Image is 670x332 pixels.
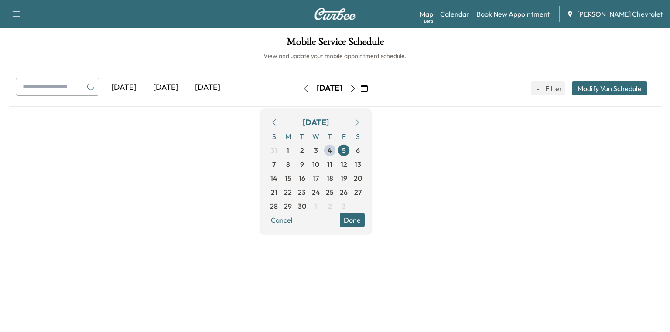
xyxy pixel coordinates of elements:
span: 8 [286,159,290,169]
span: 15 [285,173,291,183]
span: 29 [284,201,292,211]
span: 3 [342,201,346,211]
div: Beta [424,18,433,24]
div: [DATE] [145,78,187,98]
a: MapBeta [420,9,433,19]
span: 6 [356,145,360,156]
span: 7 [272,159,276,169]
span: T [295,129,309,143]
div: [DATE] [103,78,145,98]
h1: Mobile Service Schedule [9,37,661,51]
span: 22 [284,187,292,197]
a: Book New Appointment [476,9,550,19]
span: 18 [327,173,333,183]
span: T [323,129,337,143]
span: 9 [300,159,304,169]
span: 19 [341,173,347,183]
span: 2 [300,145,304,156]
span: 3 [314,145,318,156]
span: Filter [545,83,561,94]
span: 24 [312,187,320,197]
span: S [267,129,281,143]
button: Cancel [267,213,297,227]
div: [DATE] [187,78,229,98]
span: 25 [326,187,334,197]
span: [PERSON_NAME] Chevrolet [577,9,663,19]
span: F [337,129,351,143]
span: 2 [328,201,332,211]
span: 31 [271,145,277,156]
button: Modify Van Schedule [572,81,647,95]
span: 28 [270,201,278,211]
span: 20 [354,173,362,183]
span: 14 [270,173,277,183]
span: 16 [299,173,305,183]
a: Calendar [440,9,469,19]
button: Done [340,213,365,227]
div: [DATE] [303,116,329,129]
button: Filter [531,81,565,95]
img: Curbee Logo [314,8,356,20]
h6: View and update your mobile appointment schedule. [9,51,661,60]
span: 26 [340,187,348,197]
span: 1 [314,201,317,211]
span: 5 [342,145,346,156]
span: M [281,129,295,143]
span: 13 [355,159,361,169]
span: W [309,129,323,143]
span: 1 [287,145,289,156]
span: 10 [312,159,319,169]
span: 12 [341,159,347,169]
span: 30 [298,201,306,211]
span: 17 [313,173,319,183]
span: 21 [271,187,277,197]
div: [DATE] [317,83,342,94]
span: 11 [327,159,332,169]
span: 23 [298,187,306,197]
span: 4 [328,145,332,156]
span: S [351,129,365,143]
span: 27 [354,187,362,197]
